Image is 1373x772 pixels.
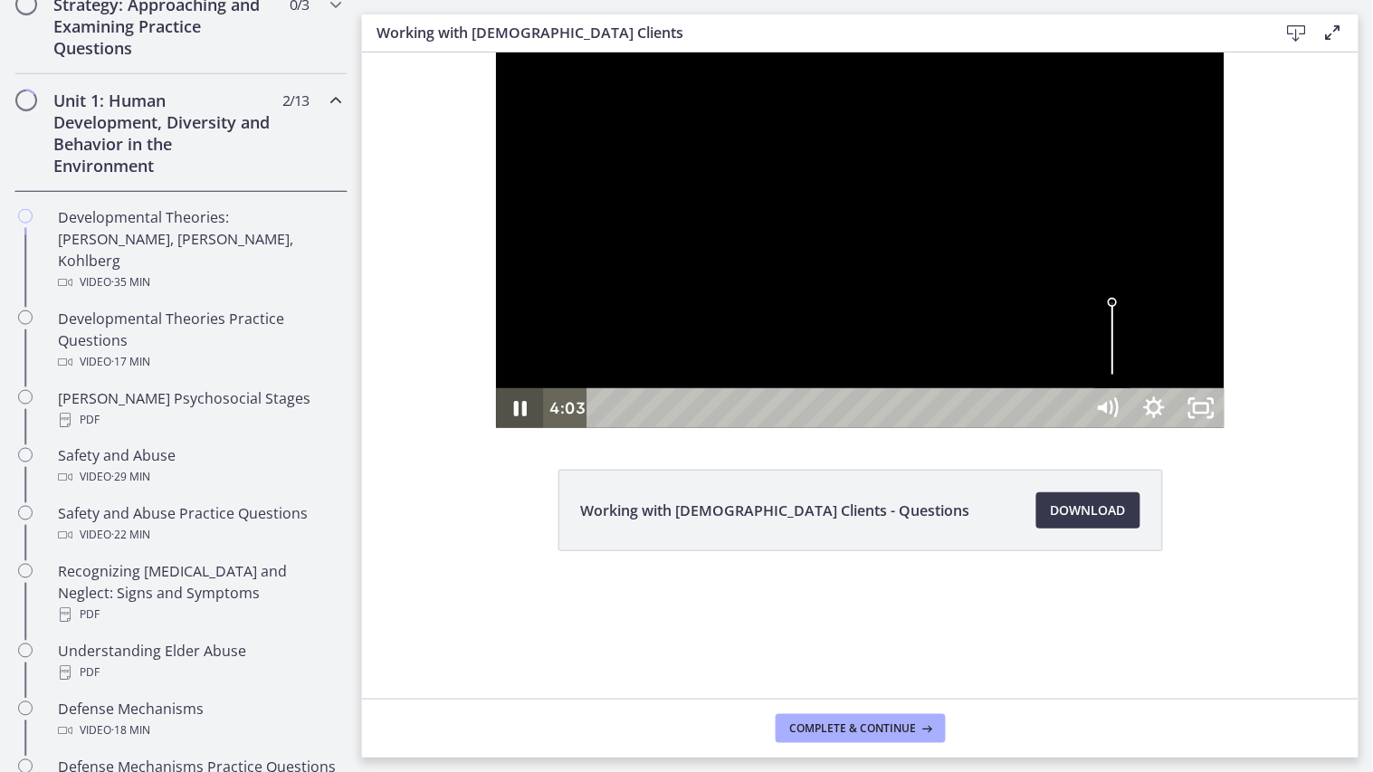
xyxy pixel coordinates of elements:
[362,52,1359,428] iframe: Video Lesson
[58,206,340,293] div: Developmental Theories: [PERSON_NAME], [PERSON_NAME], Kohlberg
[58,387,340,431] div: [PERSON_NAME] Psychosocial Stages
[58,351,340,373] div: Video
[111,525,150,547] span: · 22 min
[58,720,340,742] div: Video
[53,90,274,176] h2: Unit 1: Human Development, Diversity and Behavior in the Environment
[58,308,340,373] div: Developmental Theories Practice Questions
[815,336,863,376] button: Unfullscreen
[58,605,340,626] div: PDF
[58,662,340,684] div: PDF
[58,503,340,547] div: Safety and Abuse Practice Questions
[58,409,340,431] div: PDF
[58,445,340,489] div: Safety and Abuse
[111,351,150,373] span: · 17 min
[377,22,1250,43] h3: Working with [DEMOGRAPHIC_DATA] Clients
[790,721,917,736] span: Complete & continue
[58,641,340,684] div: Understanding Elder Abuse
[581,500,970,521] span: Working with [DEMOGRAPHIC_DATA] Clients - Questions
[111,720,150,742] span: · 18 min
[58,525,340,547] div: Video
[58,272,340,293] div: Video
[1036,492,1140,529] a: Download
[58,699,340,742] div: Defense Mechanisms
[111,467,150,489] span: · 29 min
[776,714,946,743] button: Complete & continue
[282,90,309,111] span: 2 / 13
[58,561,340,626] div: Recognizing [MEDICAL_DATA] and Neglect: Signs and Symptoms
[732,236,768,336] div: Volume
[768,336,815,376] button: Show settings menu
[111,272,150,293] span: · 35 min
[721,336,768,376] button: Mute
[58,467,340,489] div: Video
[1051,500,1126,521] span: Download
